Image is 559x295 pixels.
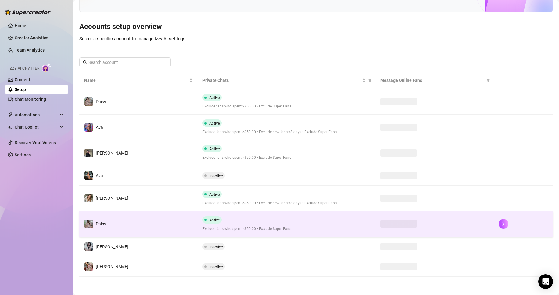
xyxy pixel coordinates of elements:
img: Paige [84,194,93,202]
span: [PERSON_NAME] [96,244,128,249]
th: Private Chats [198,72,375,89]
a: Settings [15,152,31,157]
span: Active [209,192,220,197]
span: Inactive [209,173,223,178]
span: [PERSON_NAME] [96,151,128,155]
span: Active [209,121,220,126]
span: Chat Copilot [15,122,58,132]
span: Automations [15,110,58,120]
span: Daisy [96,221,106,226]
span: Name [84,77,188,84]
span: Active [209,147,220,151]
span: filter [485,76,491,85]
span: Private Chats [202,77,360,84]
span: Exclude fans who spent >$50.00 • Exclude Super Fans [202,104,370,109]
img: Chat Copilot [8,125,12,129]
span: thunderbolt [8,112,13,117]
span: Ava [96,125,103,130]
span: search [83,60,87,64]
div: Open Intercom Messenger [538,274,553,289]
span: filter [486,78,490,82]
span: [PERSON_NAME] [96,196,128,201]
h3: Accounts setup overview [79,22,553,32]
span: Active [209,218,220,222]
a: Discover Viral Videos [15,140,56,145]
th: Name [79,72,198,89]
span: Exclude fans who spent >$50.00 • Exclude Super Fans [202,155,370,161]
span: right [501,222,506,226]
span: Select a specific account to manage Izzy AI settings. [79,36,187,42]
img: Anna [84,262,93,271]
span: Message Online Fans [380,77,484,84]
span: Izzy AI Chatter [9,66,39,71]
img: Daisy [84,97,93,106]
img: Sadie [84,242,93,251]
span: Ava [96,173,103,178]
span: Daisy [96,99,106,104]
img: logo-BBDzfeDw.svg [5,9,51,15]
a: Creator Analytics [15,33,63,43]
button: right [499,219,508,229]
span: Exclude fans who spent >$50.00 • Exclude new fans <3 days • Exclude Super Fans [202,129,370,135]
a: Home [15,23,26,28]
a: Content [15,77,30,82]
a: Team Analytics [15,48,45,53]
span: Exclude fans who spent >$50.00 • Exclude Super Fans [202,226,370,232]
span: Active [209,95,220,100]
a: Setup [15,87,26,92]
img: Daisy [84,220,93,228]
span: filter [368,78,372,82]
span: Exclude fans who spent >$50.00 • Exclude new fans <3 days • Exclude Super Fans [202,200,370,206]
a: Chat Monitoring [15,97,46,102]
span: Inactive [209,264,223,269]
input: Search account [88,59,162,66]
img: Anna [84,149,93,157]
img: AI Chatter [42,63,51,72]
span: [PERSON_NAME] [96,264,128,269]
span: filter [367,76,373,85]
span: Inactive [209,245,223,249]
img: Ava [84,171,93,180]
img: Ava [84,123,93,132]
